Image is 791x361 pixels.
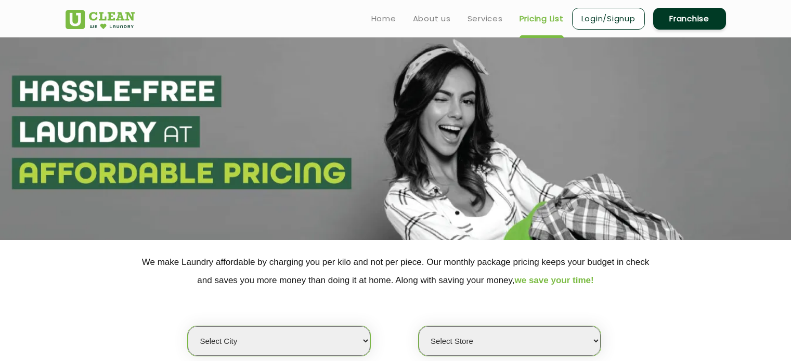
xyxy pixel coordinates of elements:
a: Login/Signup [572,8,645,30]
a: Pricing List [520,12,564,25]
a: Franchise [653,8,726,30]
img: UClean Laundry and Dry Cleaning [66,10,135,29]
a: Services [468,12,503,25]
p: We make Laundry affordable by charging you per kilo and not per piece. Our monthly package pricin... [66,253,726,289]
a: Home [371,12,396,25]
a: About us [413,12,451,25]
span: we save your time! [515,275,594,285]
